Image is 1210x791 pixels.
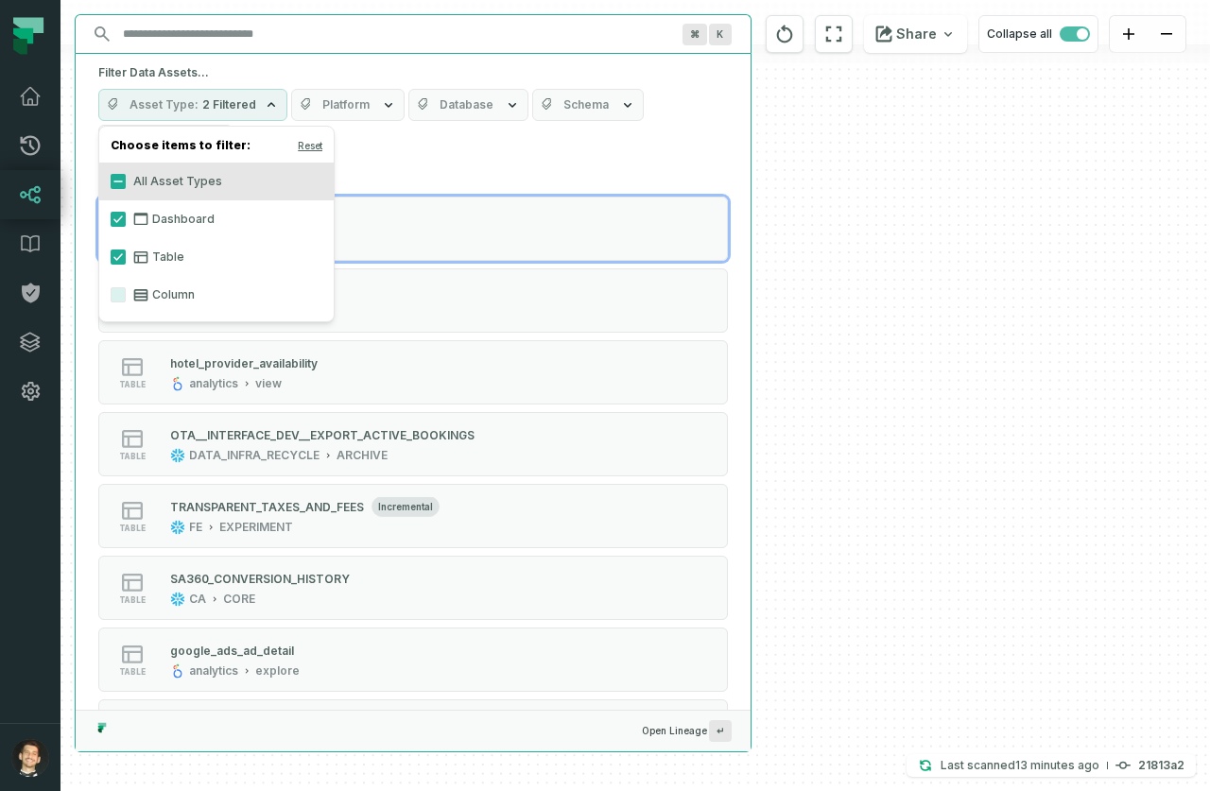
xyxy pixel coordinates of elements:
[251,125,336,155] button: Reset All
[170,428,475,442] div: OTA__INTERFACE_DEV__EXPORT_ACTIVE_BOOKINGS
[170,356,318,370] div: hotel_provider_availability
[291,89,405,121] button: Platform
[119,667,146,677] span: table
[563,97,609,112] span: Schema
[189,376,238,391] div: analytics
[1138,760,1184,771] h4: 21813a2
[119,452,146,461] span: table
[76,168,751,710] div: Suggestions
[1110,16,1148,53] button: zoom in
[298,138,322,153] button: Reset
[941,756,1099,775] p: Last scanned
[98,412,728,476] button: tableDATA_INFRA_RECYCLEARCHIVE
[683,24,707,45] span: Press ⌘ + K to focus the search bar
[98,268,728,333] button: tableOTAPR_756_FINANCE
[98,125,233,157] button: Certification
[98,556,728,620] button: tableCACORE
[119,595,146,605] span: table
[99,163,334,200] label: All Asset Types
[255,663,300,679] div: explore
[99,134,334,163] h4: Choose items to filter:
[189,663,238,679] div: analytics
[642,720,732,742] span: Open Lineage
[98,484,728,548] button: tableincrementalFEEXPERIMENT
[189,520,202,535] div: FE
[1148,16,1185,53] button: zoom out
[202,97,256,112] span: 2 Filtered
[111,174,126,189] button: All Asset Types
[337,448,388,463] div: ARCHIVE
[189,592,206,607] div: CA
[119,380,146,389] span: table
[709,720,732,742] span: Press ↵ to add a new Data Asset to the graph
[170,644,294,658] div: google_ads_ad_detail
[98,197,728,261] button: tableCACORE
[219,520,293,535] div: EXPERIMENT
[189,448,320,463] div: DATA_INFRA_RECYCLE
[111,212,126,227] button: Dashboard
[98,340,728,404] button: tableanalyticsview
[372,496,440,517] span: incremental
[11,739,49,777] img: avatar of Ricardo Matheus Bertacini Borges
[98,699,728,764] button: tableANALYTICSMETAFLOW
[130,97,199,112] span: Asset Type
[864,15,967,53] button: Share
[111,287,126,302] button: Column
[99,200,334,238] label: Dashboard
[709,24,732,45] span: Press ⌘ + K to focus the search bar
[223,592,255,607] div: CORE
[98,628,728,692] button: tableanalyticsexplore
[170,500,364,514] div: TRANSPARENT_TAXES_AND_FEES
[408,89,528,121] button: Database
[99,238,334,276] label: Table
[322,97,370,112] span: Platform
[255,376,282,391] div: view
[119,524,146,533] span: table
[170,572,350,586] div: SA360_CONVERSION_HISTORY
[978,15,1098,53] button: Collapse all
[907,754,1196,777] button: Last scanned[DATE] 9:57:53 AM21813a2
[532,89,644,121] button: Schema
[99,276,334,314] label: Column
[440,97,493,112] span: Database
[1015,758,1099,772] relative-time: Aug 13, 2025, 9:57 AM GMT-3
[98,65,728,80] h5: Filter Data Assets...
[111,249,126,265] button: Table
[98,89,287,121] button: Asset Type2 Filtered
